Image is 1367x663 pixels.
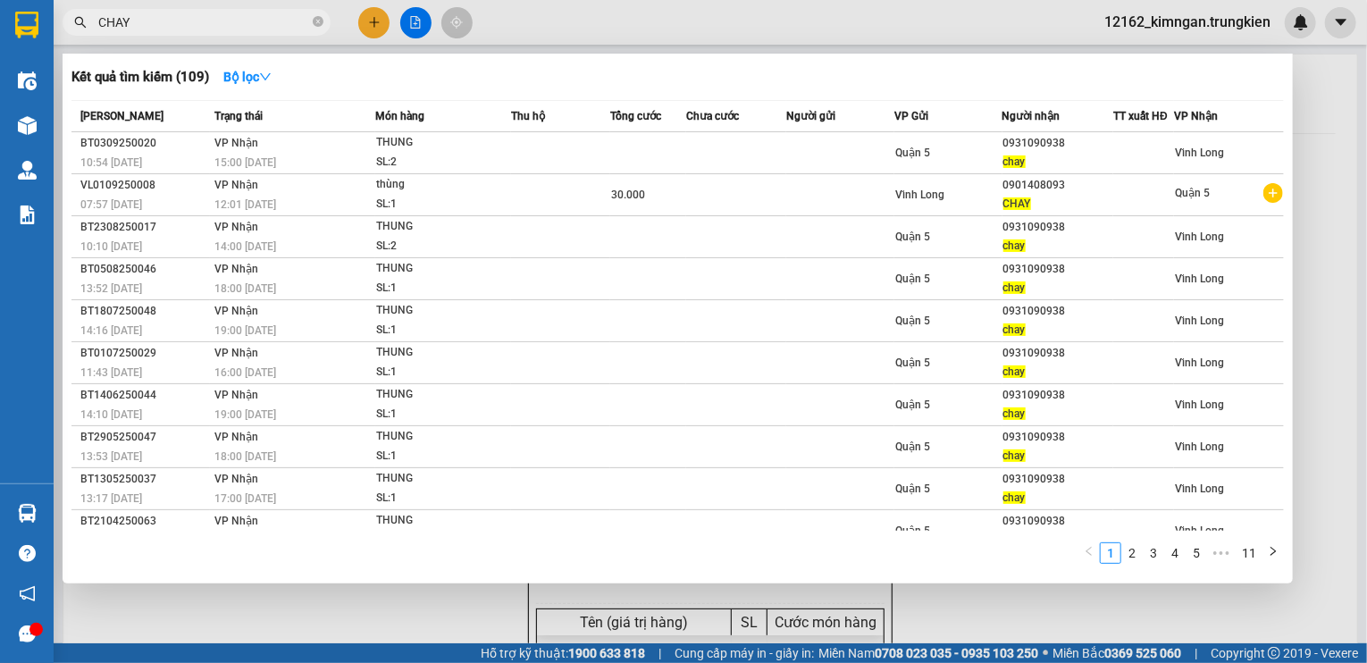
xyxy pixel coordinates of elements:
div: SL: 1 [376,363,510,382]
span: VP Gửi [894,110,928,122]
span: phone [123,93,136,105]
span: Quận 5 [895,147,930,159]
span: 18:00 [DATE] [214,282,276,295]
span: Quận 5 [895,231,930,243]
span: VP Nhận [214,389,258,401]
div: THUNG [376,385,510,405]
img: warehouse-icon [18,116,37,135]
span: TT xuất HĐ [1113,110,1168,122]
div: 0931090938 [1003,134,1113,153]
a: 1 [1101,543,1120,563]
span: VP Nhận [214,179,258,191]
button: Bộ lọcdown [209,63,286,91]
span: chay [1003,365,1026,378]
span: Quận 5 [895,357,930,369]
span: ••• [1207,542,1236,564]
div: SL: 2 [376,531,510,550]
span: 10:54 [DATE] [80,156,142,169]
span: left [1084,546,1094,557]
div: SL: 2 [376,153,510,172]
div: THUNG [376,217,510,237]
span: VP Nhận [214,431,258,443]
span: Vĩnh Long [1175,147,1224,159]
div: BT2308250017 [80,218,209,237]
span: right [1268,546,1279,557]
span: Tổng cước [610,110,661,122]
a: 4 [1165,543,1185,563]
span: VP Nhận [214,473,258,485]
div: BT2104250063 [80,512,209,531]
span: Vĩnh Long [1175,273,1224,285]
span: chay [1003,239,1026,252]
span: Vĩnh Long [1175,231,1224,243]
li: 2 [1121,542,1143,564]
span: Vĩnh Long [1175,315,1224,327]
button: right [1262,542,1284,564]
div: BT1807250048 [80,302,209,321]
span: 19:00 [DATE] [214,324,276,337]
div: 0931090938 [1003,302,1113,321]
span: 12:01 [DATE] [214,198,276,211]
span: Quận 5 [895,273,930,285]
span: 17:00 [DATE] [214,492,276,505]
span: 14:00 [DATE] [214,240,276,253]
div: SL: 2 [376,237,510,256]
div: BT0309250020 [80,134,209,153]
span: Quận 5 [895,483,930,495]
span: VP Nhận [214,347,258,359]
li: 5 [1186,542,1207,564]
div: 0931090938 [1003,512,1113,531]
a: 3 [1144,543,1163,563]
img: logo-vxr [15,12,38,38]
span: 13:53 [DATE] [80,450,142,463]
span: Quận 5 [895,315,930,327]
div: BT0107250029 [80,344,209,363]
span: VP Nhận [214,515,258,527]
span: down [259,71,272,83]
div: THUNG [376,511,510,531]
strong: Bộ lọc [223,70,272,84]
span: Người gửi [786,110,835,122]
div: 0931090938 [1003,386,1113,405]
button: left [1078,542,1100,564]
span: CHAY [1003,197,1031,210]
span: chay [1003,449,1026,462]
b: [STREET_ADDRESS][PERSON_NAME][PERSON_NAME][PERSON_NAME] [123,13,235,87]
div: BT1406250044 [80,386,209,405]
span: Vĩnh Long [1175,441,1224,453]
div: SL: 1 [376,321,510,340]
div: BT0508250046 [80,260,209,279]
span: 15:00 [DATE] [214,156,276,169]
div: BT2905250047 [80,428,209,447]
span: Quận 5 [895,525,930,537]
span: Vĩnh Long [1175,525,1224,537]
span: 13:52 [DATE] [80,282,142,295]
div: SL: 1 [376,279,510,298]
div: 0931090938 [1003,344,1113,363]
span: 14:16 [DATE] [80,324,142,337]
a: 2 [1122,543,1142,563]
span: 10:10 [DATE] [80,240,142,253]
div: SL: 1 [376,489,510,508]
span: Vĩnh Long [1175,357,1224,369]
div: 0931090938 [1003,428,1113,447]
span: Quận 5 [1175,187,1210,199]
span: chay [1003,407,1026,420]
img: warehouse-icon [18,71,37,90]
span: 07:57 [DATE] [80,198,142,211]
span: message [19,625,36,642]
span: VP Nhận [214,137,258,149]
span: Vĩnh Long [1175,399,1224,411]
span: 16:00 [DATE] [214,366,276,379]
span: Món hàng [375,110,424,122]
span: 11:43 [DATE] [80,366,142,379]
span: 19:00 [DATE] [214,408,276,421]
img: solution-icon [18,206,37,224]
span: notification [19,585,36,602]
div: VL0109250008 [80,176,209,195]
span: 14:10 [DATE] [80,408,142,421]
div: THUNG [376,259,510,279]
div: SL: 1 [376,195,510,214]
div: THUNG [376,469,510,489]
span: plus-circle [1263,183,1283,203]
